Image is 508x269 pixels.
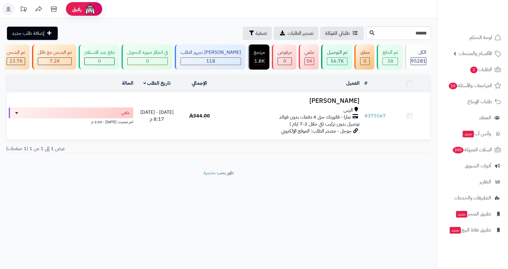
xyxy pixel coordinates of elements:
div: تم الشحن مع ناقل [38,49,72,56]
span: التطبيقات والخدمات [454,194,491,202]
a: أدوات التسويق [441,159,504,173]
span: 118 [206,57,215,65]
span: تمارا - فاتورتك حتى 4 دفعات بدون فوائد [279,114,351,121]
span: 5K [306,57,312,65]
span: إضافة طلب جديد [12,30,44,37]
a: طلبات الإرجاع [441,94,504,109]
a: تم الشحن مع ناقل 7.2K [31,44,77,70]
div: مرتجع [254,49,265,56]
span: 395 [453,147,464,153]
a: مرفوض 0 [271,44,298,70]
a: السلات المتروكة395 [441,143,504,157]
a: تحديثات المنصة [16,3,31,17]
a: دفع عند الاستلام 0 [77,44,120,70]
span: 0 [98,57,101,65]
div: 4978 [305,58,314,65]
span: تصفية [256,30,267,37]
div: 23661 [7,58,25,65]
button: تصفية [243,27,272,40]
span: # [364,112,368,120]
div: مرفوض [278,49,292,56]
div: 7223 [38,58,71,65]
div: [PERSON_NAME] تجهيز الطلب [181,49,241,56]
div: اخر تحديث: [DATE] - 1:03 م [9,118,133,125]
span: 95281 [411,57,426,65]
span: [DATE] - [DATE] 8:17 م [140,109,174,123]
a: #375567 [364,112,386,120]
span: جديد [456,211,467,218]
span: 7.2K [50,57,60,65]
a: طلباتي المُوكلة [320,27,364,40]
a: [PERSON_NAME] تجهيز الطلب 118 [174,44,247,70]
a: الحالة [122,80,133,87]
a: متجرة [204,169,214,176]
div: الكل [411,49,426,56]
span: طلبات الإرجاع [467,97,492,106]
div: تم الشحن [7,49,25,56]
a: ملغي 5K [298,44,320,70]
div: معلق [360,49,370,56]
span: 1.8K [254,57,265,65]
a: تطبيق نقاط البيعجديد [441,223,504,237]
div: 56707 [327,58,347,65]
span: 10 [449,83,457,89]
span: رفيق [72,5,82,13]
a: لوحة التحكم [441,30,504,45]
div: 0 [128,58,168,65]
div: 0 [278,58,291,65]
span: المراجعات والأسئلة [448,81,492,90]
span: التقارير [480,178,491,186]
span: 344.00 [189,112,210,120]
a: # [364,80,367,87]
span: 23.7K [9,57,23,65]
a: معلق 0 [353,44,376,70]
a: تم التوصيل 56.7K [320,44,353,70]
div: 0 [85,58,114,65]
span: جوجل - مصدر الطلب: الموقع الإلكتروني [281,127,352,135]
a: الإجمالي [192,80,207,87]
span: ملغي [121,110,130,116]
div: 118 [181,58,241,65]
span: الأقسام والمنتجات [459,49,492,58]
a: الكل95281 [404,44,432,70]
span: جديد [463,131,474,137]
a: تاريخ الطلب [143,80,171,87]
span: 0 [363,57,366,65]
a: التطبيقات والخدمات [441,191,504,205]
span: أدوات التسويق [465,162,491,170]
span: وآتس آب [462,130,491,138]
span: السلات المتروكة [452,146,492,154]
span: الرس [344,107,353,114]
div: 38 [383,58,398,65]
span: توصيل بدون تركيب (في خلال 2-7 ايام ) [289,120,360,128]
div: تم التوصيل [327,49,347,56]
a: العميل [346,80,360,87]
span: تطبيق المتجر [455,210,491,218]
a: العملاء [441,110,504,125]
h3: [PERSON_NAME] [223,97,360,104]
a: في انتظار صورة التحويل 0 [120,44,174,70]
div: ملغي [304,49,314,56]
span: الطلبات [470,65,492,74]
a: تم الدفع 38 [376,44,404,70]
span: 0 [146,57,149,65]
span: 56.7K [331,57,344,65]
img: logo-2.png [467,16,502,29]
span: العملاء [479,113,491,122]
div: عرض 1 إلى 1 من 1 (1 صفحات) [2,145,219,152]
a: التقارير [441,175,504,189]
a: المراجعات والأسئلة10 [441,78,504,93]
span: لوحة التحكم [470,33,492,42]
a: تطبيق المتجرجديد [441,207,504,221]
a: مرتجع 1.8K [247,44,271,70]
span: جديد [450,227,461,234]
div: دفع عند الاستلام [84,49,115,56]
span: 38 [387,57,393,65]
span: تطبيق نقاط البيع [449,226,491,234]
img: ai-face.png [84,3,96,15]
div: تم الدفع [383,49,398,56]
span: 0 [283,57,286,65]
span: طلباتي المُوكلة [325,30,350,37]
a: الطلبات3 [441,62,504,77]
span: تصدير الطلبات [288,30,314,37]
